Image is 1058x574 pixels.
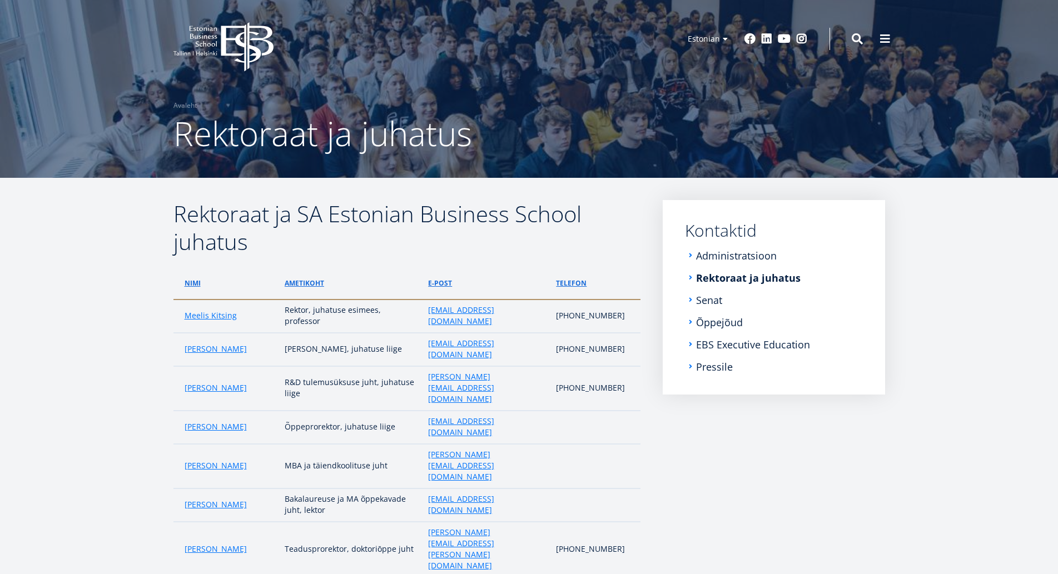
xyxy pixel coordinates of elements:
a: Senat [696,295,722,306]
td: [PHONE_NUMBER] [550,333,640,366]
a: [PERSON_NAME][EMAIL_ADDRESS][DOMAIN_NAME] [428,449,545,482]
a: [PERSON_NAME] [185,499,247,510]
a: e-post [428,278,452,289]
a: Linkedin [761,33,772,44]
a: [PERSON_NAME] [185,460,247,471]
a: Meelis Kitsing [185,310,237,321]
a: Rektoraat ja juhatus [696,272,801,283]
a: Kontaktid [685,222,863,239]
a: ametikoht [285,278,324,289]
a: Nimi [185,278,201,289]
a: Facebook [744,33,756,44]
a: [PERSON_NAME][EMAIL_ADDRESS][PERSON_NAME][DOMAIN_NAME] [428,527,545,571]
td: Bakalaureuse ja MA õppekavade juht, lektor [279,488,423,522]
a: [PERSON_NAME] [185,543,247,555]
a: Õppejõud [696,317,743,328]
td: [PHONE_NUMBER] [550,366,640,411]
a: [EMAIL_ADDRESS][DOMAIN_NAME] [428,338,545,360]
p: Rektor, juhatuse esimees, professor [285,305,417,327]
td: Õppeprorektor, juhatuse liige [279,411,423,444]
a: telefon [556,278,587,289]
td: MBA ja täiendkoolituse juht [279,444,423,488]
a: [PERSON_NAME] [185,421,247,432]
a: Avaleht [173,100,197,111]
a: EBS Executive Education [696,339,810,350]
td: [PERSON_NAME], juhatuse liige [279,333,423,366]
a: [PERSON_NAME][EMAIL_ADDRESS][DOMAIN_NAME] [428,371,545,405]
h2: Rektoraat ja SA Estonian Business School juhatus [173,200,640,256]
p: [PHONE_NUMBER] [556,310,629,321]
span: Rektoraat ja juhatus [173,111,472,156]
a: [PERSON_NAME] [185,343,247,355]
a: [EMAIL_ADDRESS][DOMAIN_NAME] [428,305,545,327]
a: Pressile [696,361,733,372]
a: Instagram [796,33,807,44]
a: Administratsioon [696,250,777,261]
a: [PERSON_NAME] [185,382,247,393]
a: [EMAIL_ADDRESS][DOMAIN_NAME] [428,416,545,438]
td: R&D tulemusüksuse juht, juhatuse liige [279,366,423,411]
a: Youtube [778,33,791,44]
a: [EMAIL_ADDRESS][DOMAIN_NAME] [428,493,545,516]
